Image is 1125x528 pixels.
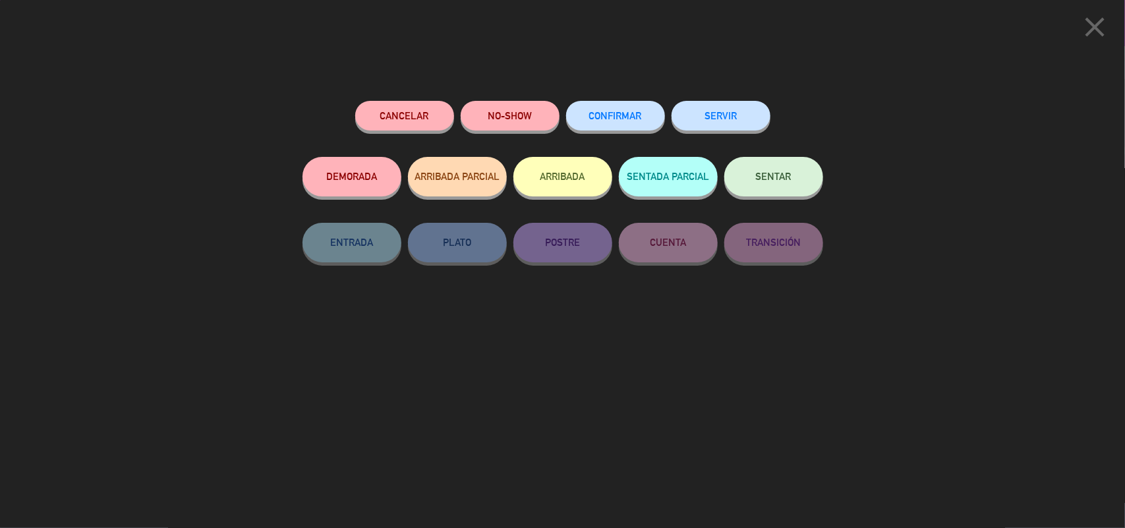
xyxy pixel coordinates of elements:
[724,223,823,262] button: TRANSICIÓN
[408,157,507,196] button: ARRIBADA PARCIAL
[513,223,612,262] button: POSTRE
[513,157,612,196] button: ARRIBADA
[619,223,718,262] button: CUENTA
[415,171,500,182] span: ARRIBADA PARCIAL
[355,101,454,131] button: Cancelar
[303,223,401,262] button: ENTRADA
[566,101,665,131] button: CONFIRMAR
[619,157,718,196] button: SENTADA PARCIAL
[589,110,642,121] span: CONFIRMAR
[1078,11,1111,44] i: close
[303,157,401,196] button: DEMORADA
[756,171,792,182] span: SENTAR
[461,101,560,131] button: NO-SHOW
[408,223,507,262] button: PLATO
[1074,10,1115,49] button: close
[672,101,770,131] button: SERVIR
[724,157,823,196] button: SENTAR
